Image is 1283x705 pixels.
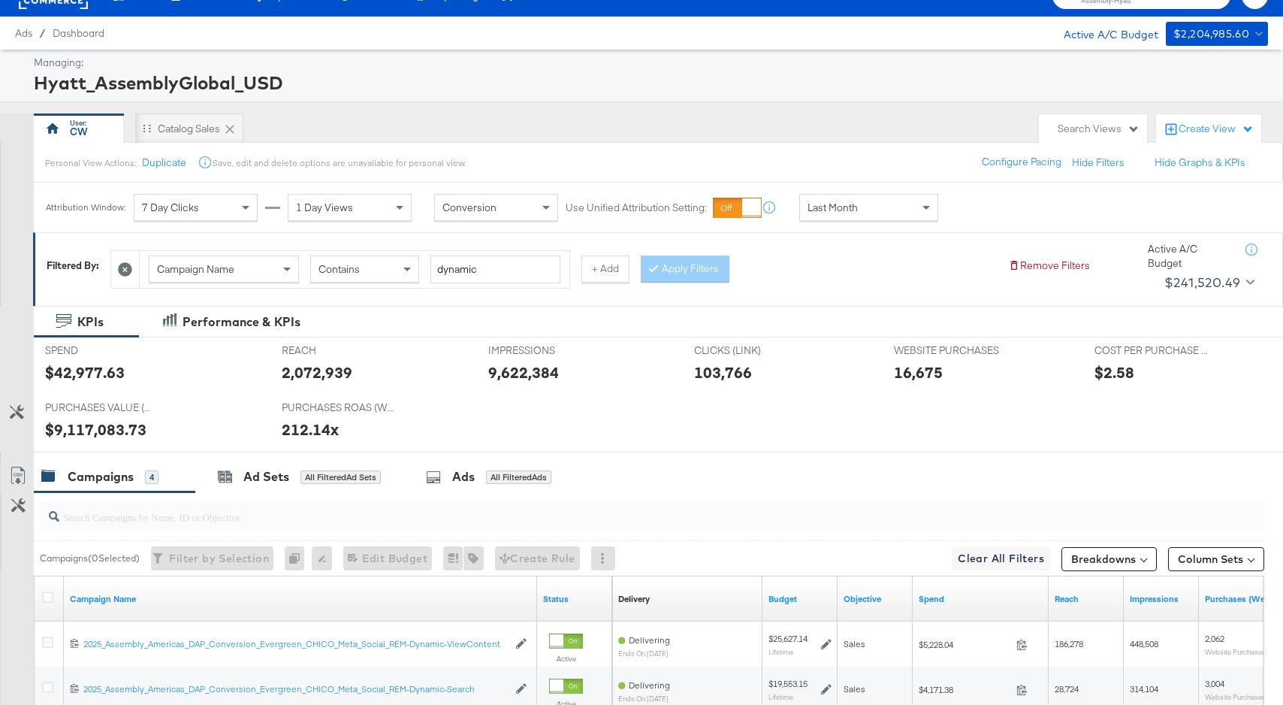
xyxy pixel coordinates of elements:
div: All Filtered Ads [486,471,551,484]
a: Your campaign's objective. [844,593,907,605]
sub: ends on [DATE] [618,694,670,703]
a: Reflects the ability of your Ad Campaign to achieve delivery based on ad states, schedule and bud... [618,593,650,605]
sub: Lifetime [768,647,793,656]
a: The number of people your ad was served to. [1055,593,1118,605]
span: Delivering [629,634,670,646]
div: 0 [285,546,312,570]
div: Delivery [618,593,650,605]
span: $5,228.04 [919,639,1010,650]
div: $19,553.15 [768,678,808,690]
div: KPIs [77,313,104,331]
label: Active [549,654,583,664]
div: $25,627.14 [768,633,808,645]
a: 2025_Assembly_Americas_DAP_Conversion_Evergreen_CHICO_Meta_Social_REM-Dynamic-Search [83,683,508,696]
div: Ad Sets [243,468,289,486]
div: 4 [145,471,158,484]
span: 28,724 [1055,683,1079,694]
button: $2,204,985.60 [1166,22,1268,46]
input: Search Campaigns by Name, ID or Objective [59,496,1153,525]
span: Conversion [442,201,497,214]
div: 2025_Assembly_Americas_DAP_Conversion_Evergreen_CHICO_Meta_Social_REM-Dynamic-Search [83,683,508,695]
span: 1 Day Views [296,201,353,214]
div: $42,977.63 [45,362,125,383]
div: Active A/C Budget [1048,22,1158,44]
button: Breakdowns [1061,547,1157,571]
span: Delivering [629,679,670,691]
a: 2025_Assembly_Americas_DAP_Conversion_Evergreen_CHICO_Meta_Social_REM-Dynamic-ViewContent [83,638,508,651]
button: + Add [581,256,629,283]
a: The number of times your ad was served. On mobile apps an ad is counted as served the first time ... [1130,593,1193,605]
span: Contains [318,262,360,276]
a: Shows the current state of your Ad Campaign. [543,593,606,605]
div: Campaigns [68,468,134,486]
input: Enter a search term [430,256,560,283]
span: WEBSITE PURCHASES [894,343,1007,358]
div: Search Views [1058,122,1140,136]
span: Sales [844,683,865,694]
div: Performance & KPIs [183,313,300,331]
span: 448,508 [1130,638,1158,649]
span: / [32,27,53,39]
span: $4,171.38 [919,684,1010,695]
span: Clear All Filters [958,549,1044,568]
div: Filtered By: [47,259,99,273]
sub: Website Purchases [1205,647,1266,656]
button: Hide Graphs & KPIs [1155,156,1245,170]
div: 16,675 [894,362,943,383]
div: All Filtered Ad Sets [300,471,381,484]
div: $2,204,985.60 [1173,25,1249,44]
div: Catalog Sales [158,122,220,136]
span: 314,104 [1130,683,1158,694]
span: IMPRESSIONS [488,343,601,358]
button: Hide Filters [1072,156,1125,170]
span: PURCHASES VALUE (WEBSITE EVENTS) [45,401,158,415]
label: Use Unified Attribution Setting: [566,201,707,215]
span: 7 Day Clicks [142,201,199,214]
div: 103,766 [694,362,752,383]
a: Dashboard [53,27,104,39]
div: Ads [452,468,475,486]
span: CLICKS (LINK) [694,343,807,358]
span: 2,062 [1205,633,1224,644]
span: PURCHASES ROAS (WEBSITE EVENTS) [282,401,394,415]
span: Sales [844,638,865,649]
div: Save, edit and delete options are unavailable for personal view. [213,157,466,169]
div: Attribution Window: [45,202,126,213]
div: $241,520.49 [1164,271,1240,294]
button: Configure Pacing [971,149,1072,176]
button: Clear All Filters [952,547,1050,571]
button: Duplicate [142,156,186,170]
a: The maximum amount you're willing to spend on your ads, on average each day or over the lifetime ... [768,593,832,605]
div: 2,072,939 [282,362,352,383]
span: Last Month [808,201,858,214]
div: Personal View Actions: [45,157,136,169]
div: 9,622,384 [488,362,559,383]
div: Create View [1179,122,1254,137]
span: Campaign Name [157,262,234,276]
a: Your campaign name. [70,593,531,605]
span: COST PER PURCHASE (WEBSITE EVENTS) [1094,343,1207,358]
div: CW [70,125,88,139]
button: Column Sets [1168,547,1264,571]
div: Campaigns ( 0 Selected) [40,552,140,565]
sub: Website Purchases [1205,692,1266,701]
a: The total amount spent to date. [919,593,1043,605]
div: Managing: [34,56,1264,70]
button: $241,520.49 [1158,271,1257,295]
div: 2025_Assembly_Americas_DAP_Conversion_Evergreen_CHICO_Meta_Social_REM-Dynamic-ViewContent [83,638,508,650]
div: Drag to reorder tab [143,124,151,132]
div: $9,117,083.73 [45,419,146,440]
div: $2.58 [1094,362,1134,383]
div: 212.14x [282,419,339,440]
div: Active A/C Budget [1148,242,1230,270]
span: 186,278 [1055,638,1083,649]
sub: ends on [DATE] [618,649,670,658]
button: Remove Filters [1008,259,1090,273]
span: Ads [15,27,32,39]
div: Hyatt_AssemblyGlobal_USD [34,70,1264,95]
span: SPEND [45,343,158,358]
span: 3,004 [1205,678,1224,689]
sub: Lifetime [768,692,793,701]
span: REACH [282,343,394,358]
